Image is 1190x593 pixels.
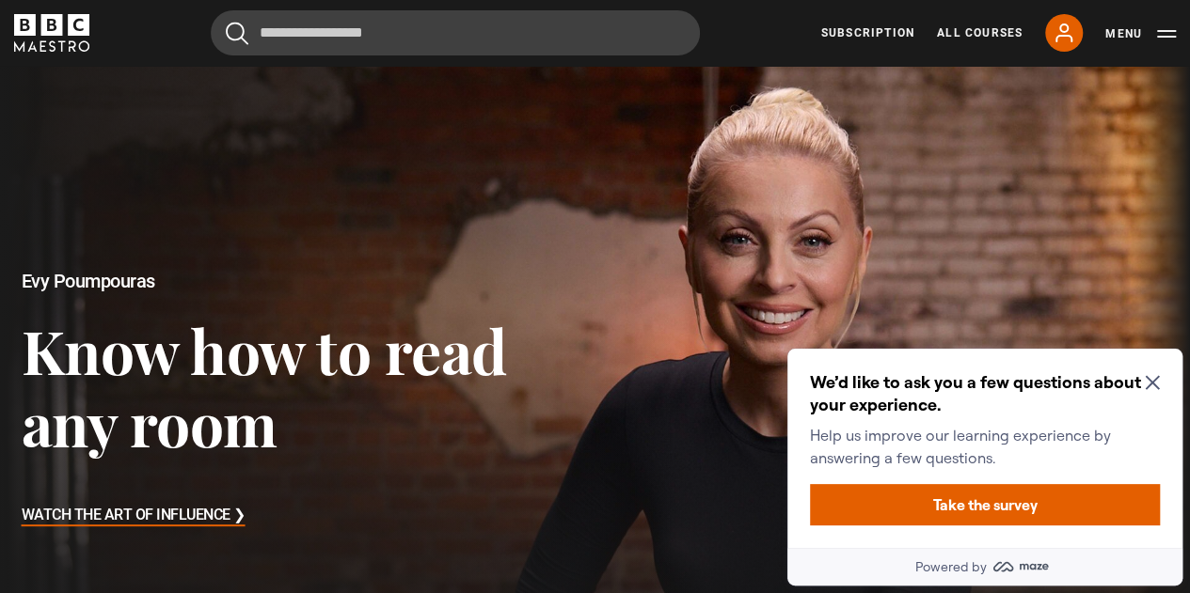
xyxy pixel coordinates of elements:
h2: Evy Poumpouras [22,271,595,292]
button: Submit the search query [226,22,248,45]
button: Toggle navigation [1105,24,1176,43]
a: Subscription [821,24,914,41]
button: Close Maze Prompt [365,34,380,49]
a: Powered by maze [8,207,403,244]
svg: BBC Maestro [14,14,89,52]
h3: Watch The Art of Influence ❯ [22,502,246,530]
p: Help us improve our learning experience by answering a few questions. [30,83,373,128]
div: Optional study invitation [8,8,403,244]
h2: We’d like to ask you a few questions about your experience. [30,30,373,75]
button: Take the survey [30,143,380,184]
input: Search [211,10,700,55]
a: All Courses [937,24,1023,41]
h3: Know how to read any room [22,314,595,460]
